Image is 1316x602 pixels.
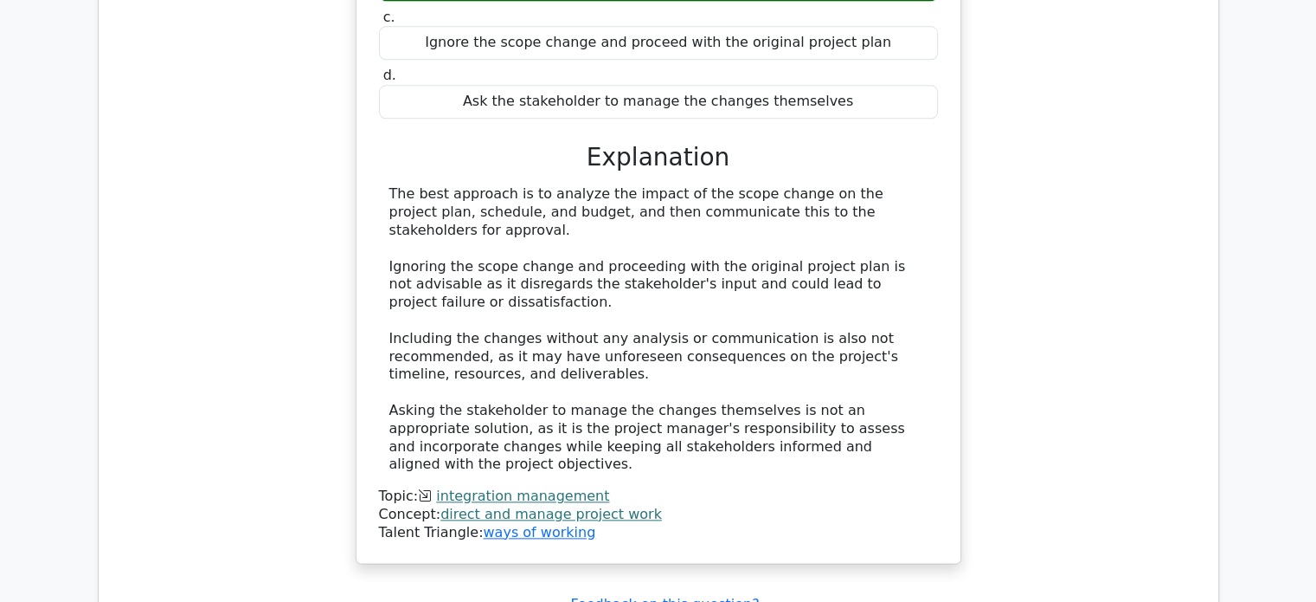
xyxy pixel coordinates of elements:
[389,143,928,172] h3: Explanation
[379,85,938,119] div: Ask the stakeholder to manage the changes themselves
[383,67,396,83] span: d.
[383,9,395,25] span: c.
[379,488,938,506] div: Topic:
[379,26,938,60] div: Ignore the scope change and proceed with the original project plan
[436,488,609,504] a: integration management
[440,506,662,522] a: direct and manage project work
[379,488,938,541] div: Talent Triangle:
[379,506,938,524] div: Concept:
[483,524,595,541] a: ways of working
[389,185,928,474] div: The best approach is to analyze the impact of the scope change on the project plan, schedule, and...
